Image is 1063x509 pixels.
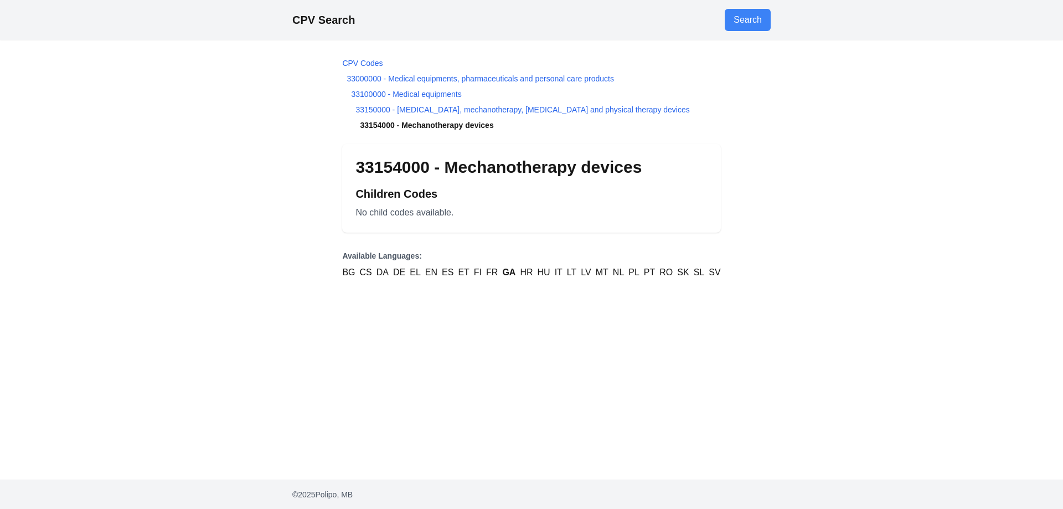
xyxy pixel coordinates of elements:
a: GA [502,266,515,279]
a: HR [520,266,533,279]
a: EL [410,266,421,279]
a: 33100000 - Medical equipments [351,90,461,99]
a: DE [393,266,405,279]
p: No child codes available. [355,206,707,219]
h2: Children Codes [355,186,707,202]
a: ES [442,266,453,279]
li: 33154000 - Mechanotherapy devices [342,120,720,131]
a: PL [628,266,639,279]
a: CS [360,266,372,279]
a: IT [555,266,563,279]
a: FI [474,266,482,279]
p: Available Languages: [342,250,720,261]
a: SV [709,266,720,279]
a: RO [659,266,673,279]
a: SK [677,266,689,279]
a: BG [342,266,355,279]
a: 33000000 - Medical equipments, pharmaceuticals and personal care products [347,74,614,83]
a: FR [486,266,498,279]
a: NL [613,266,624,279]
a: CPV Search [292,14,355,26]
a: HU [538,266,550,279]
h1: 33154000 - Mechanotherapy devices [355,157,707,177]
a: LV [581,266,591,279]
a: PT [644,266,655,279]
p: © 2025 Polipo, MB [292,489,771,500]
a: MT [596,266,608,279]
a: Go to search [725,9,771,31]
a: LT [567,266,576,279]
nav: Language Versions [342,250,720,279]
a: 33150000 - [MEDICAL_DATA], mechanotherapy, [MEDICAL_DATA] and physical therapy devices [355,105,689,114]
a: CPV Codes [342,59,383,68]
a: DA [376,266,389,279]
a: EN [425,266,437,279]
nav: Breadcrumb [342,58,720,131]
a: ET [458,266,469,279]
a: SL [694,266,705,279]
